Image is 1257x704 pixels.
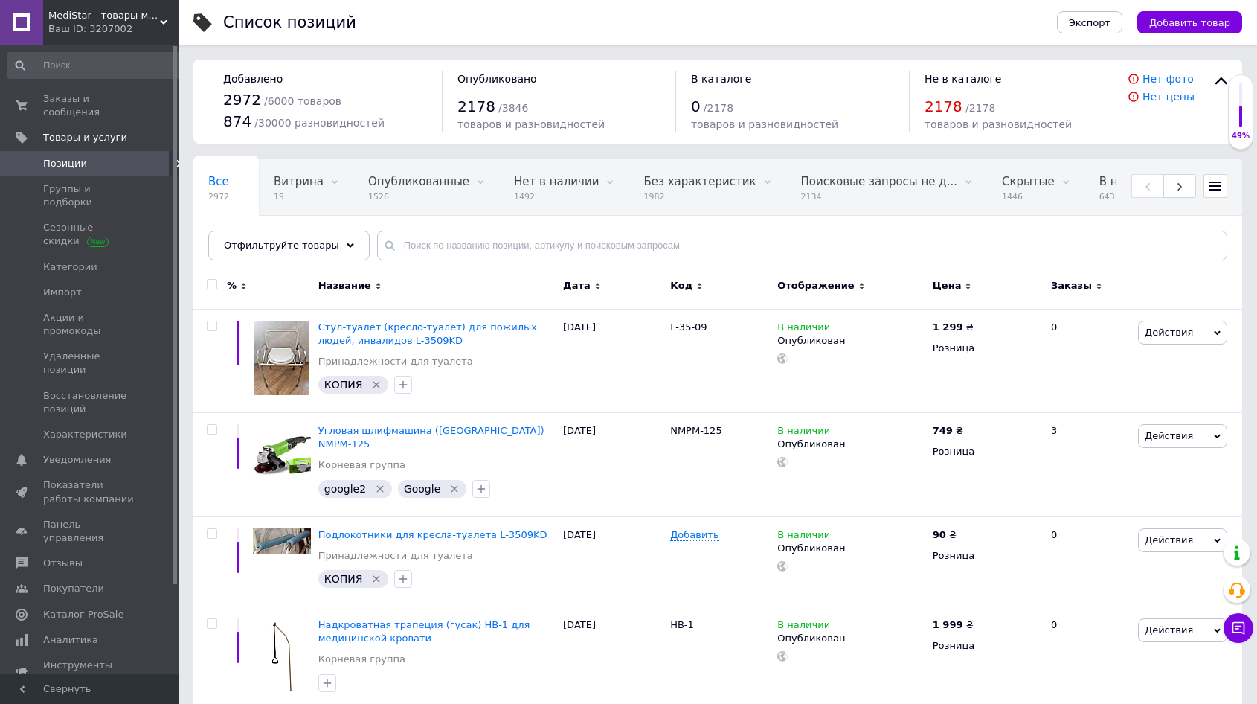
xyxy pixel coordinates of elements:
[1142,73,1194,85] a: Нет фото
[1042,413,1134,517] div: 3
[254,117,385,129] span: / 30000 разновидностей
[933,279,962,292] span: Цена
[43,182,138,209] span: Группы и подборки
[43,286,82,299] span: Импорт
[933,529,946,540] b: 90
[318,279,371,292] span: Название
[318,321,537,346] span: Стул-туалет (кресло-туалет) для пожилых людей, инвалидов L-3509KD
[691,73,751,85] span: В каталоге
[1051,279,1092,292] span: Заказы
[1149,17,1230,28] span: Добавить товар
[1137,11,1242,33] button: Добавить товар
[777,529,830,545] span: В наличии
[43,157,87,170] span: Позиции
[643,175,756,188] span: Без характеристик
[786,159,987,216] div: Поисковые запросы не добавлены
[933,528,957,542] div: ₴
[318,549,473,563] a: Принадлежности для туалета
[1042,309,1134,413] div: 0
[223,91,261,109] span: 2972
[274,175,324,188] span: Витрина
[777,279,854,292] span: Отображение
[457,73,537,85] span: Опубликовано
[1145,624,1193,636] span: Действия
[498,102,528,114] span: / 3846
[563,279,591,292] span: Дата
[43,659,138,685] span: Инструменты вебмастера и SEO
[1145,534,1193,545] span: Действия
[457,118,605,130] span: товаров и разновидностей
[43,557,83,570] span: Отзывы
[7,52,180,79] input: Поиск
[691,97,701,115] span: 0
[670,619,694,630] span: HB-1
[1142,91,1195,103] a: Нет цены
[777,632,925,645] div: Опубликован
[933,619,963,630] b: 1 999
[43,453,111,467] span: Уведомления
[370,379,382,391] svg: Удалить метку
[670,321,707,333] span: L-35-09
[324,573,363,585] span: КОПИЯ
[262,618,301,692] img: Надкроватная трапеция (гусак) HB-1 для медицинской кровати
[253,424,311,482] img: Угловая шлифмашина (Болгарка) NMPM-125
[691,118,838,130] span: товаров и разновидностей
[368,175,469,188] span: Опубликованные
[777,425,830,441] span: В наличии
[324,483,366,495] span: google2
[43,389,138,416] span: Восстановление позиций
[801,191,957,202] span: 2134
[43,608,123,621] span: Каталог ProSale
[457,97,495,115] span: 2178
[404,483,440,495] span: Google
[777,438,925,451] div: Опубликован
[1002,191,1055,202] span: 1446
[43,131,127,144] span: Товары и услуги
[318,619,530,644] span: Надкроватная трапеция (гусак) HB-1 для медицинской кровати
[43,92,138,119] span: Заказы и сообщения
[324,379,363,391] span: КОПИЯ
[43,518,138,545] span: Панель управления
[208,231,275,245] span: Со скидкой
[48,22,179,36] div: Ваш ID: 3207002
[43,633,98,647] span: Аналитика
[318,529,547,540] a: Подлокотники для кресла-туалета L-3509KD
[318,458,405,472] a: Корневая группа
[514,175,599,188] span: Нет в наличии
[274,191,324,202] span: 19
[777,334,925,348] div: Опубликован
[227,279,237,292] span: %
[933,425,953,436] b: 749
[449,483,460,495] svg: Удалить метку
[43,479,138,505] span: Показатели работы компании
[1099,191,1245,202] span: 643
[224,240,339,251] span: Отфильтруйте товары
[643,191,756,202] span: 1982
[318,425,544,449] a: Угловая шлифмашина ([GEOGRAPHIC_DATA]) NMPM-125
[1057,11,1122,33] button: Экспорт
[933,618,974,632] div: ₴
[374,483,386,495] svg: Удалить метку
[933,549,1038,563] div: Розница
[925,97,962,115] span: 2178
[208,191,229,202] span: 2972
[925,118,1072,130] span: товаров и разновидностей
[1145,327,1193,338] span: Действия
[1099,175,1245,188] span: В наличии, не в рекламе
[43,428,127,441] span: Характеристики
[559,413,666,517] div: [DATE]
[253,528,311,554] img: Подлокотники для кресла-туалета L-3509KD
[43,311,138,338] span: Акции и промокоды
[1069,17,1110,28] span: Экспорт
[933,321,974,334] div: ₴
[559,516,666,607] div: [DATE]
[1224,613,1253,643] button: Чат с покупателем
[925,73,1002,85] span: Не в каталоге
[965,102,995,114] span: / 2178
[223,112,251,130] span: 874
[318,653,405,666] a: Корневая группа
[933,445,1038,458] div: Розница
[777,321,830,337] span: В наличии
[1002,175,1055,188] span: Скрытые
